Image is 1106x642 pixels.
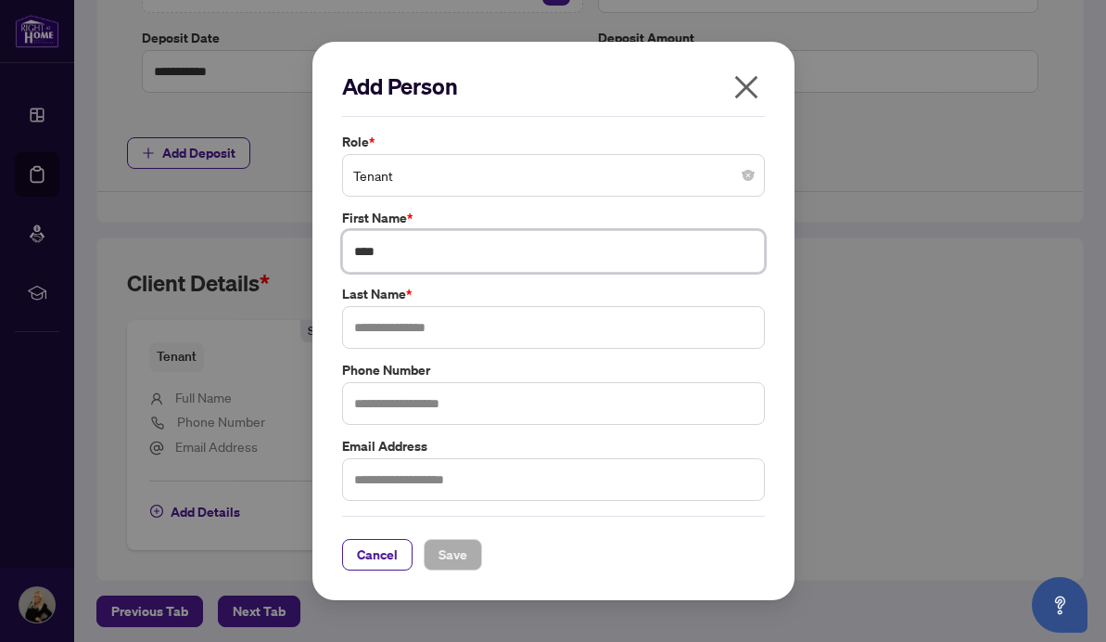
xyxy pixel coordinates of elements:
span: Cancel [357,540,398,570]
h2: Add Person [342,71,765,101]
button: Open asap [1032,577,1087,633]
label: Role [342,132,765,152]
label: Phone Number [342,360,765,380]
span: close-circle [743,170,754,181]
button: Save [424,539,482,571]
span: close [731,72,761,102]
span: Tenant [353,158,754,193]
label: Email Address [342,436,765,456]
label: Last Name [342,284,765,304]
button: Cancel [342,539,413,571]
label: First Name [342,208,765,228]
